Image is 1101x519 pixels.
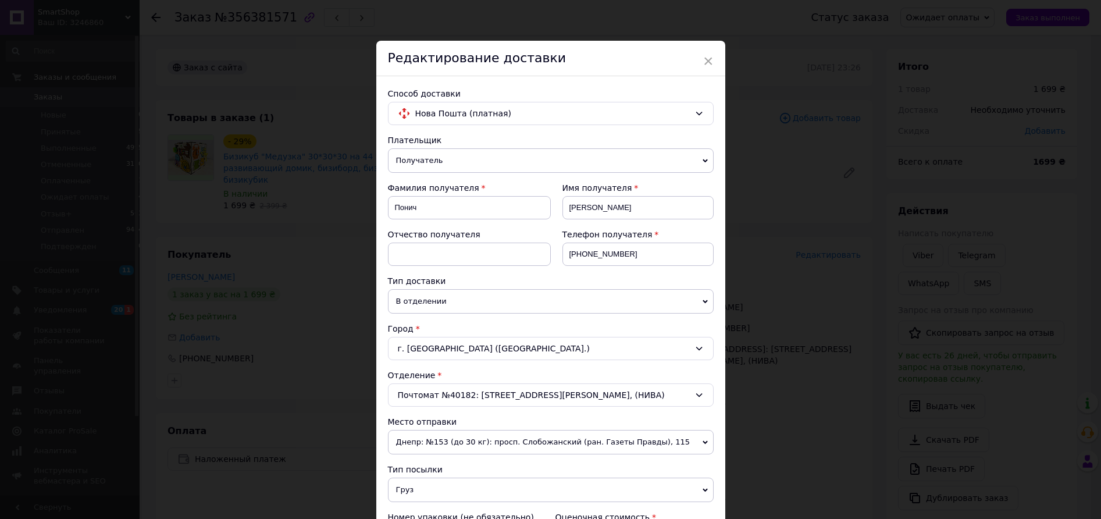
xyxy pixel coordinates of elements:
[376,41,725,76] div: Редактирование доставки
[388,289,714,314] span: В отделении
[388,136,442,145] span: Плательщик
[388,230,480,239] span: Отчество получателя
[388,323,714,335] div: Город
[388,430,714,454] span: Днепр: №153 (до 30 кг): просп. Слобожанский (ран. Газеты Правды), 115
[415,107,690,120] span: Нова Пошта (платная)
[388,88,714,99] div: Способ доставки
[388,148,714,173] span: Получатель
[388,183,479,193] span: Фамилия получателя
[388,276,446,286] span: Тип доставки
[562,243,714,266] input: +380
[388,337,714,360] div: г. [GEOGRAPHIC_DATA] ([GEOGRAPHIC_DATA].)
[703,51,714,71] span: ×
[388,383,714,407] div: Почтомат №40182: [STREET_ADDRESS][PERSON_NAME], (НИВА)
[388,478,714,502] span: Груз
[388,369,714,381] div: Отделение
[388,465,443,474] span: Тип посылки
[562,230,653,239] span: Телефон получателя
[388,417,457,426] span: Место отправки
[562,183,632,193] span: Имя получателя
